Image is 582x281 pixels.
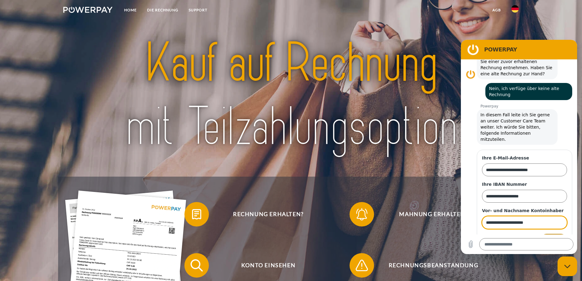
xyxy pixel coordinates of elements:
[487,5,506,16] a: agb
[350,202,509,227] button: Mahnung erhalten?
[86,28,496,162] img: title-powerpay_de.svg
[184,202,343,227] button: Rechnung erhalten?
[189,258,204,273] img: qb_search.svg
[119,5,142,16] a: Home
[354,258,369,273] img: qb_warning.svg
[184,253,343,278] button: Konto einsehen
[183,5,213,16] a: SUPPORT
[358,253,508,278] span: Rechnungsbeanstandung
[189,207,204,222] img: qb_bill.svg
[193,202,343,227] span: Rechnung erhalten?
[354,207,369,222] img: qb_bell.svg
[558,257,577,276] iframe: Schaltfläche zum Öffnen des Messaging-Fensters; Konversation läuft
[461,40,577,254] iframe: Messaging-Fenster
[511,5,519,13] img: de
[358,202,508,227] span: Mahnung erhalten?
[350,253,509,278] button: Rechnungsbeanstandung
[63,7,113,13] img: logo-powerpay-white.svg
[142,5,183,16] a: DIE RECHNUNG
[193,253,343,278] span: Konto einsehen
